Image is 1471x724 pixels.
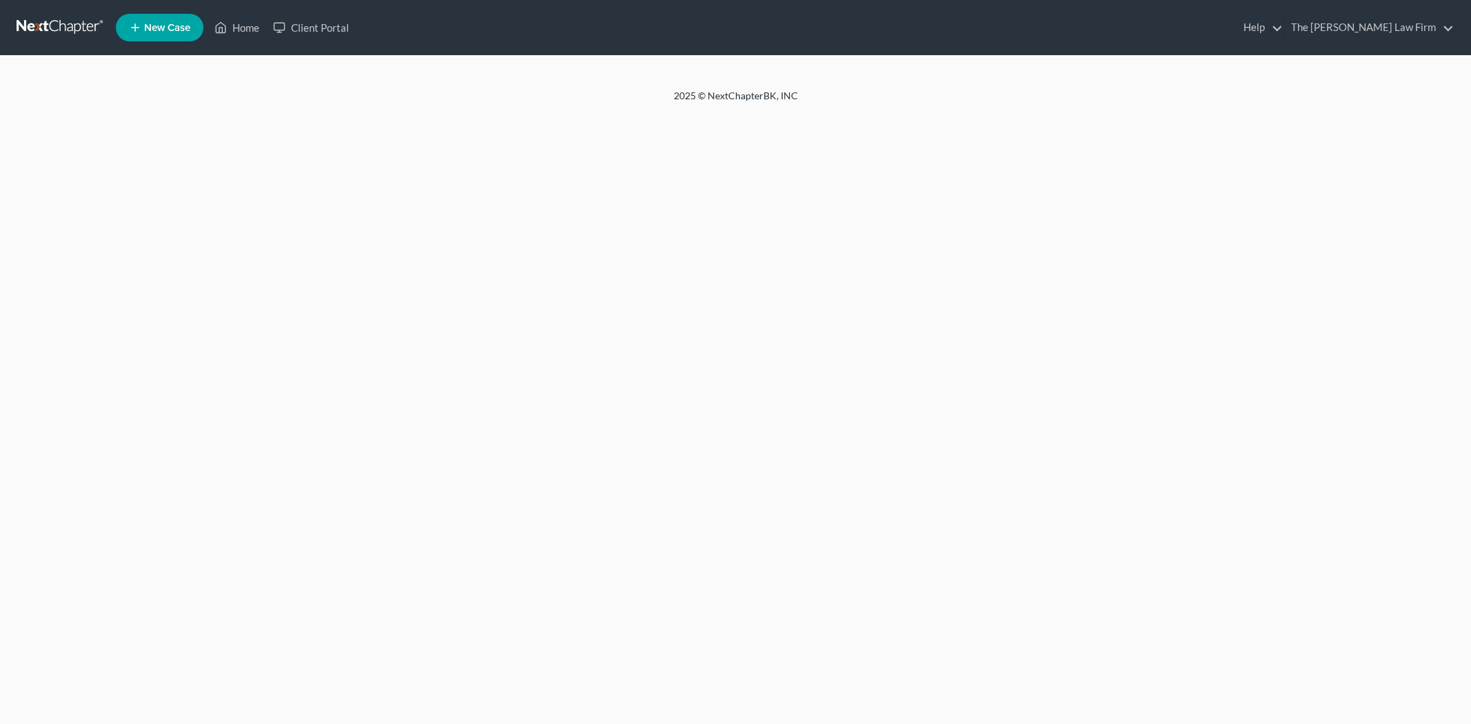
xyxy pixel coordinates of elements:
[116,14,203,41] new-legal-case-button: New Case
[208,15,266,40] a: Home
[266,15,356,40] a: Client Portal
[1237,15,1283,40] a: Help
[1284,15,1454,40] a: The [PERSON_NAME] Law Firm
[343,89,1129,114] div: 2025 © NextChapterBK, INC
